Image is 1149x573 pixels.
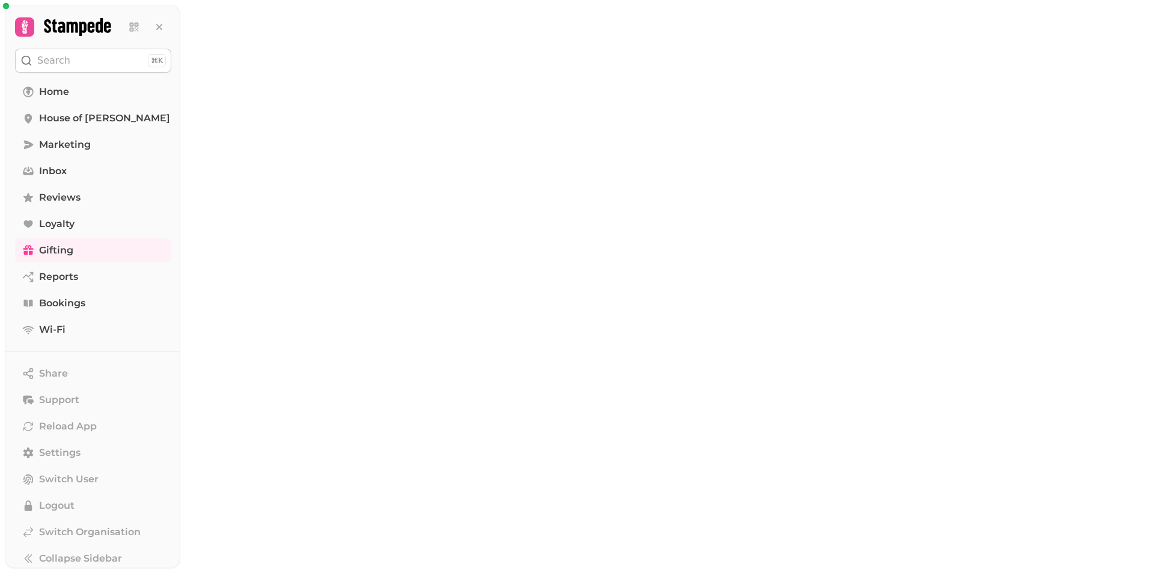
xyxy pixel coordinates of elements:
button: Search⌘K [15,49,171,73]
a: House of [PERSON_NAME] [15,106,171,130]
button: Collapse Sidebar [15,547,171,571]
a: Switch Organisation [15,520,171,544]
button: Switch User [15,467,171,491]
span: Reviews [39,190,81,205]
button: Support [15,388,171,412]
a: Settings [15,441,171,465]
span: Switch Organisation [39,525,141,539]
p: Search [37,53,70,68]
span: Wi-Fi [39,323,66,337]
a: Gifting [15,238,171,262]
a: Reviews [15,186,171,210]
div: ⌘K [148,54,166,67]
a: Inbox [15,159,171,183]
span: Share [39,366,68,381]
a: Loyalty [15,212,171,236]
a: Home [15,80,171,104]
button: Logout [15,494,171,518]
span: Support [39,393,79,407]
span: Inbox [39,164,67,178]
span: Bookings [39,296,85,311]
span: House of [PERSON_NAME] [39,111,170,126]
span: Home [39,85,69,99]
a: Marketing [15,133,171,157]
span: Logout [39,499,75,513]
a: Reports [15,265,171,289]
span: Gifting [39,243,73,258]
span: Reports [39,270,78,284]
span: Switch User [39,472,99,487]
span: Reload App [39,419,97,434]
span: Collapse Sidebar [39,551,122,566]
button: Reload App [15,414,171,438]
button: Share [15,362,171,386]
span: Settings [39,446,81,460]
a: Wi-Fi [15,318,171,342]
a: Bookings [15,291,171,315]
span: Loyalty [39,217,75,231]
span: Marketing [39,138,91,152]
